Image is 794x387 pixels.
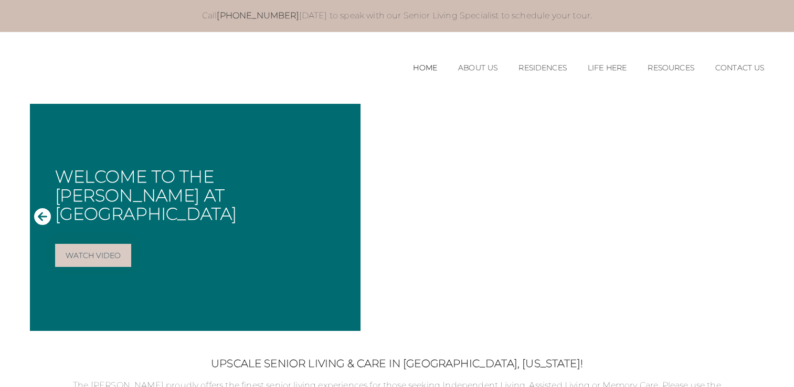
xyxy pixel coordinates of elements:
[518,63,567,72] a: Residences
[217,10,299,20] a: [PHONE_NUMBER]
[67,357,728,370] h2: Upscale Senior Living & Care in [GEOGRAPHIC_DATA], [US_STATE]!
[55,167,352,223] h1: Welcome to The [PERSON_NAME] at [GEOGRAPHIC_DATA]
[648,63,694,72] a: Resources
[55,244,132,267] a: Watch Video
[50,10,744,21] p: Call [DATE] to speak with our Senior Living Specialist to schedule your tour.
[715,63,765,72] a: Contact Us
[30,104,765,331] div: Slide 1 of 1
[413,63,437,72] a: Home
[34,208,51,227] button: Previous Slide
[458,63,497,72] a: About Us
[744,208,760,227] button: Next Slide
[588,63,627,72] a: Life Here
